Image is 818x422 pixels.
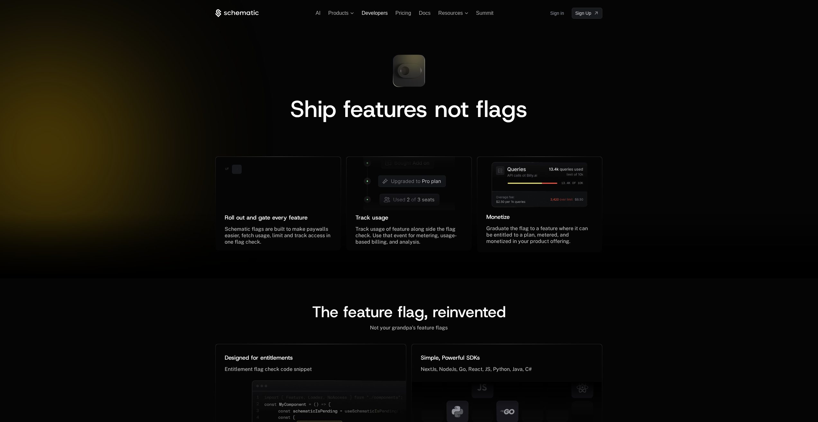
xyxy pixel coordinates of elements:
span: Entitlement flag check code snippet [225,366,312,372]
span: Track usage [355,214,388,221]
span: Graduate the flag to a feature where it can be entitled to a plan, metered, and monetized in your... [486,225,589,244]
span: Resources [438,10,463,16]
span: The feature flag, reinvented [312,301,506,322]
span: Track usage of feature along side the flag check. Use that event for metering, usage-based billin... [355,226,457,245]
a: [object Object] [572,8,603,19]
a: Developers [362,10,388,16]
span: NextJs, NodeJs, Go, React, JS, Python, Java, C# [421,366,532,372]
span: Ship features not flags [290,94,527,124]
a: AI [316,10,320,16]
span: Designed for entitlements [225,354,293,362]
span: Schematic flags are built to make paywalls easier, fetch usage, limit and track access in one fla... [225,226,332,245]
a: Pricing [395,10,411,16]
span: Roll out and gate every feature [225,214,308,221]
a: Sign in [550,8,564,18]
a: Summit [476,10,493,16]
span: Monetize [486,213,510,221]
a: Docs [419,10,430,16]
span: Not your grandpa’s feature flags [370,325,448,331]
span: Simple, Powerful SDKs [421,354,480,362]
span: Sign Up [575,10,591,16]
span: Products [328,10,348,16]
